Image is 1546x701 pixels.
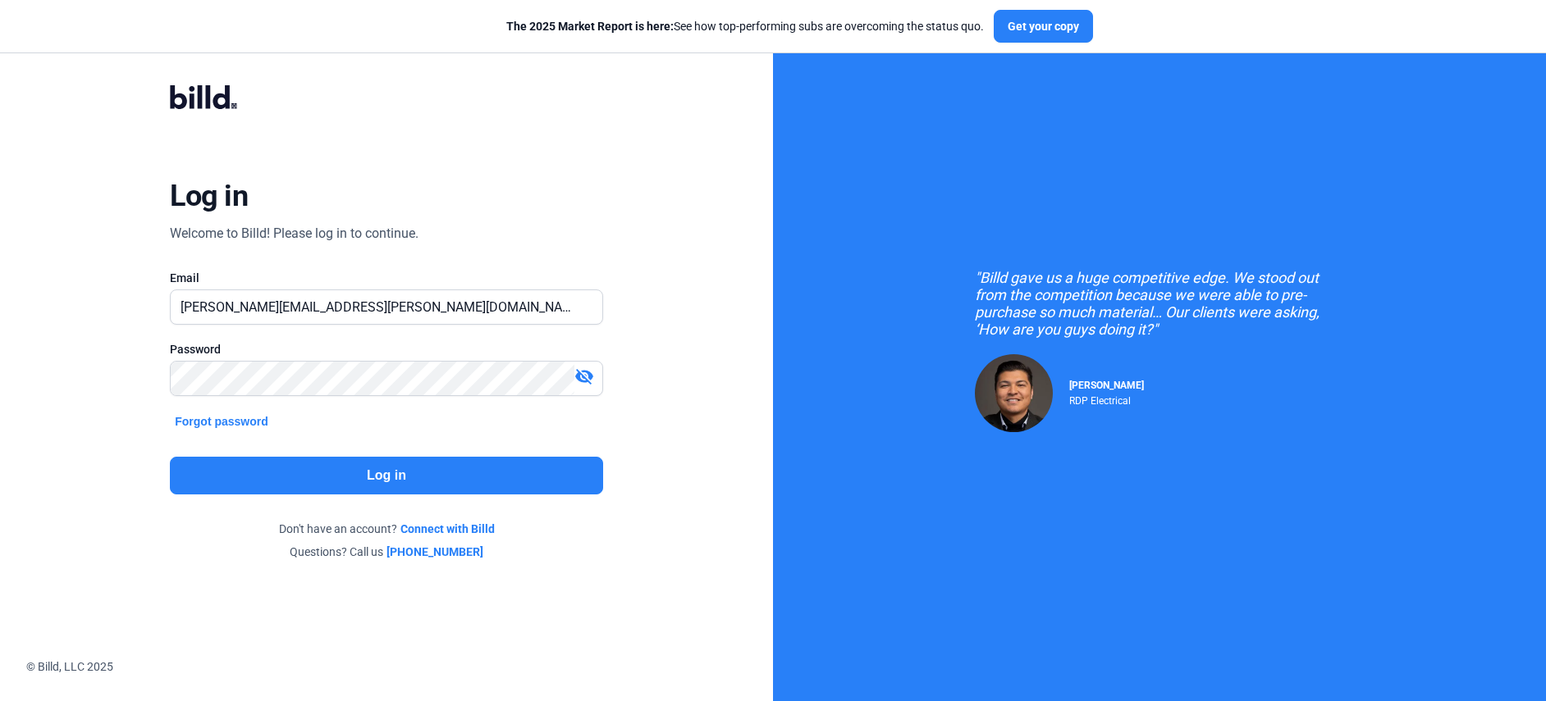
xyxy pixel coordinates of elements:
[400,521,495,537] a: Connect with Billd
[170,270,603,286] div: Email
[170,457,603,494] button: Log in
[506,18,984,34] div: See how top-performing subs are overcoming the status quo.
[975,269,1344,338] div: "Billd gave us a huge competitive edge. We stood out from the competition because we were able to...
[170,412,273,430] button: Forgot password
[386,544,483,560] a: [PHONE_NUMBER]
[170,341,603,357] div: Password
[994,10,1093,43] button: Get your copy
[506,20,674,33] span: The 2025 Market Report is here:
[574,366,594,386] mat-icon: visibility_off
[1069,380,1144,391] span: [PERSON_NAME]
[1069,391,1144,407] div: RDP Electrical
[170,521,603,537] div: Don't have an account?
[975,354,1053,432] img: Raul Pacheco
[170,224,419,244] div: Welcome to Billd! Please log in to continue.
[170,544,603,560] div: Questions? Call us
[170,178,248,214] div: Log in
